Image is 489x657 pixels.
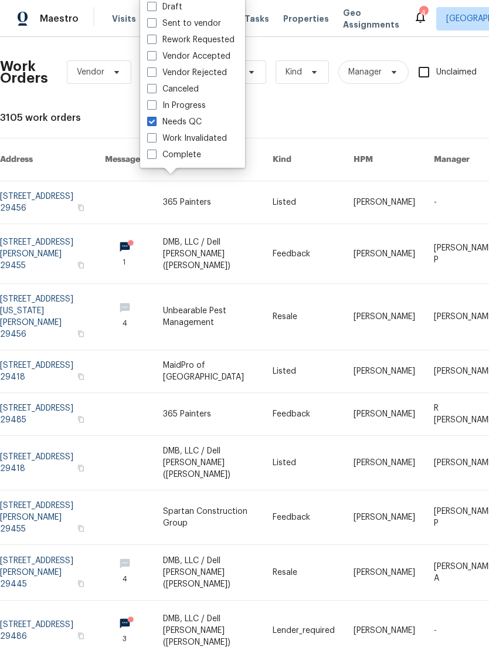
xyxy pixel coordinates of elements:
label: Work Invalidated [147,133,227,144]
td: Listed [263,436,344,490]
th: Messages [96,138,154,181]
th: HPM [344,138,425,181]
td: DMB, LLC / Dell [PERSON_NAME] ([PERSON_NAME]) [154,224,263,284]
td: Feedback [263,393,344,436]
th: Kind [263,138,344,181]
label: Complete [147,149,201,161]
td: Feedback [263,224,344,284]
label: In Progress [147,100,206,111]
td: [PERSON_NAME] [344,545,425,601]
button: Copy Address [76,202,86,213]
td: [PERSON_NAME] [344,284,425,350]
button: Copy Address [76,260,86,270]
button: Copy Address [76,523,86,534]
td: 365 Painters [154,181,263,224]
button: Copy Address [76,328,86,339]
button: Copy Address [76,578,86,589]
td: Listed [263,350,344,393]
label: Needs QC [147,116,202,128]
label: Canceled [147,83,199,95]
td: Resale [263,545,344,601]
span: Geo Assignments [343,7,399,31]
label: Rework Requested [147,34,235,46]
div: 4 [419,7,427,19]
span: Vendor [77,66,104,78]
button: Copy Address [76,631,86,641]
td: [PERSON_NAME] [344,181,425,224]
td: Listed [263,181,344,224]
span: Unclaimed [436,66,477,79]
td: 365 Painters [154,393,263,436]
label: Vendor Rejected [147,67,227,79]
label: Vendor Accepted [147,50,230,62]
td: [PERSON_NAME] [344,350,425,393]
td: Resale [263,284,344,350]
td: [PERSON_NAME] [344,224,425,284]
span: Tasks [244,15,269,23]
td: DMB, LLC / Dell [PERSON_NAME] ([PERSON_NAME]) [154,545,263,601]
td: Spartan Construction Group [154,490,263,545]
td: [PERSON_NAME] [344,393,425,436]
td: DMB, LLC / Dell [PERSON_NAME] ([PERSON_NAME]) [154,436,263,490]
span: Kind [286,66,302,78]
span: Manager [348,66,382,78]
td: MaidPro of [GEOGRAPHIC_DATA] [154,350,263,393]
td: Feedback [263,490,344,545]
button: Copy Address [76,414,86,425]
label: Draft [147,1,182,13]
span: Properties [283,13,329,25]
button: Copy Address [76,371,86,382]
label: Sent to vendor [147,18,221,29]
td: [PERSON_NAME] [344,436,425,490]
td: [PERSON_NAME] [344,490,425,545]
span: Visits [112,13,136,25]
span: Maestro [40,13,79,25]
button: Copy Address [76,463,86,473]
td: Unbearable Pest Management [154,284,263,350]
